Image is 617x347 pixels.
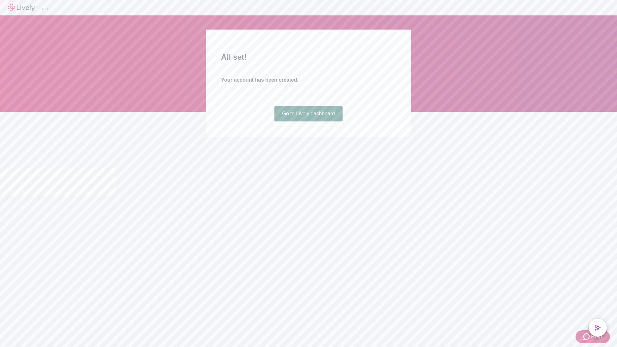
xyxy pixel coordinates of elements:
[595,325,601,331] svg: Lively AI Assistant
[221,76,396,84] h4: Your account has been created.
[583,333,591,341] svg: Zendesk support icon
[221,51,396,63] h2: All set!
[591,333,602,341] span: Help
[576,330,610,343] button: Zendesk support iconHelp
[42,8,48,10] button: Log out
[589,319,607,337] button: chat
[274,106,343,121] a: Go to Lively dashboard
[8,4,35,12] img: Lively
